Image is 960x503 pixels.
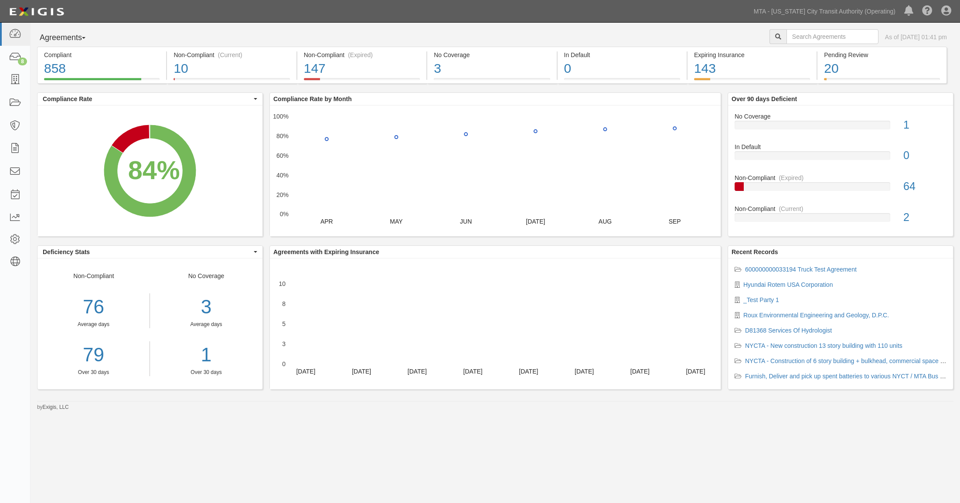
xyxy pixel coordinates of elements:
[897,210,953,225] div: 2
[564,59,680,78] div: 0
[297,78,426,85] a: Non-Compliant(Expired)147
[427,78,556,85] a: No Coverage3
[897,179,953,194] div: 64
[218,51,242,59] div: (Current)
[128,152,180,189] div: 84%
[352,368,371,375] text: [DATE]
[43,404,69,410] a: Exigis, LLC
[282,340,286,347] text: 3
[304,51,420,59] div: Non-Compliant (Expired)
[694,59,810,78] div: 143
[824,59,940,78] div: 20
[157,341,256,369] a: 1
[296,368,315,375] text: [DATE]
[434,51,550,59] div: No Coverage
[157,293,256,321] div: 3
[669,218,681,225] text: SEP
[282,320,286,327] text: 5
[558,78,687,85] a: In Default0
[18,58,27,65] div: 8
[273,248,379,255] b: Agreements with Expiring Insurance
[743,312,889,319] a: Roux Environmental Engineering and Geology, D.P.C.
[174,59,289,78] div: 10
[463,368,483,375] text: [DATE]
[276,191,289,198] text: 20%
[728,112,953,121] div: No Coverage
[735,173,946,204] a: Non-Compliant(Expired)64
[519,368,538,375] text: [DATE]
[408,368,427,375] text: [DATE]
[37,293,150,321] div: 76
[745,327,832,334] a: D81368 Services Of Hydrologist
[304,59,420,78] div: 147
[37,369,150,376] div: Over 30 days
[43,95,252,103] span: Compliance Rate
[157,369,256,376] div: Over 30 days
[735,143,946,173] a: In Default0
[279,280,286,287] text: 10
[745,342,902,349] a: NYCTA - New construction 13 story building with 110 units
[779,173,803,182] div: (Expired)
[276,133,289,139] text: 80%
[37,246,262,258] button: Deficiency Stats
[276,152,289,159] text: 60%
[348,51,373,59] div: (Expired)
[735,112,946,143] a: No Coverage1
[885,33,947,41] div: As of [DATE] 01:41 pm
[728,173,953,182] div: Non-Compliant
[735,204,946,229] a: Non-Compliant(Current)2
[779,204,803,213] div: (Current)
[694,51,810,59] div: Expiring Insurance
[273,113,289,120] text: 100%
[43,248,252,256] span: Deficiency Stats
[728,143,953,151] div: In Default
[897,148,953,163] div: 0
[390,218,403,225] text: MAY
[817,78,946,85] a: Pending Review20
[743,296,779,303] a: _Test Party 1
[743,281,833,288] a: Hyundai Rotem USA Corporation
[282,360,286,367] text: 0
[44,51,160,59] div: Compliant
[630,368,650,375] text: [DATE]
[922,6,933,17] i: Help Center - Complianz
[37,93,262,105] button: Compliance Rate
[157,321,256,328] div: Average days
[7,4,67,20] img: logo-5460c22ac91f19d4615b14bd174203de0afe785f0fc80cf4dbbc73dc1793850b.png
[273,95,352,102] b: Compliance Rate by Month
[686,368,705,375] text: [DATE]
[824,51,940,59] div: Pending Review
[270,258,721,389] svg: A chart.
[786,29,878,44] input: Search Agreements
[44,59,160,78] div: 858
[276,172,289,179] text: 40%
[575,368,594,375] text: [DATE]
[897,117,953,133] div: 1
[174,51,289,59] div: Non-Compliant (Current)
[37,341,150,369] a: 79
[460,218,472,225] text: JUN
[37,29,102,47] button: Agreements
[526,218,545,225] text: [DATE]
[320,218,333,225] text: APR
[37,321,150,328] div: Average days
[37,404,69,411] small: by
[749,3,900,20] a: MTA - [US_STATE] City Transit Authority (Operating)
[564,51,680,59] div: In Default
[37,272,150,376] div: Non-Compliant
[280,211,289,218] text: 0%
[167,78,296,85] a: Non-Compliant(Current)10
[688,78,817,85] a: Expiring Insurance143
[150,272,262,376] div: No Coverage
[282,300,286,307] text: 8
[434,59,550,78] div: 3
[728,204,953,213] div: Non-Compliant
[732,95,797,102] b: Over 90 days Deficient
[270,105,721,236] svg: A chart.
[37,105,262,236] svg: A chart.
[745,266,857,273] a: 600000000033194 Truck Test Agreement
[732,248,778,255] b: Recent Records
